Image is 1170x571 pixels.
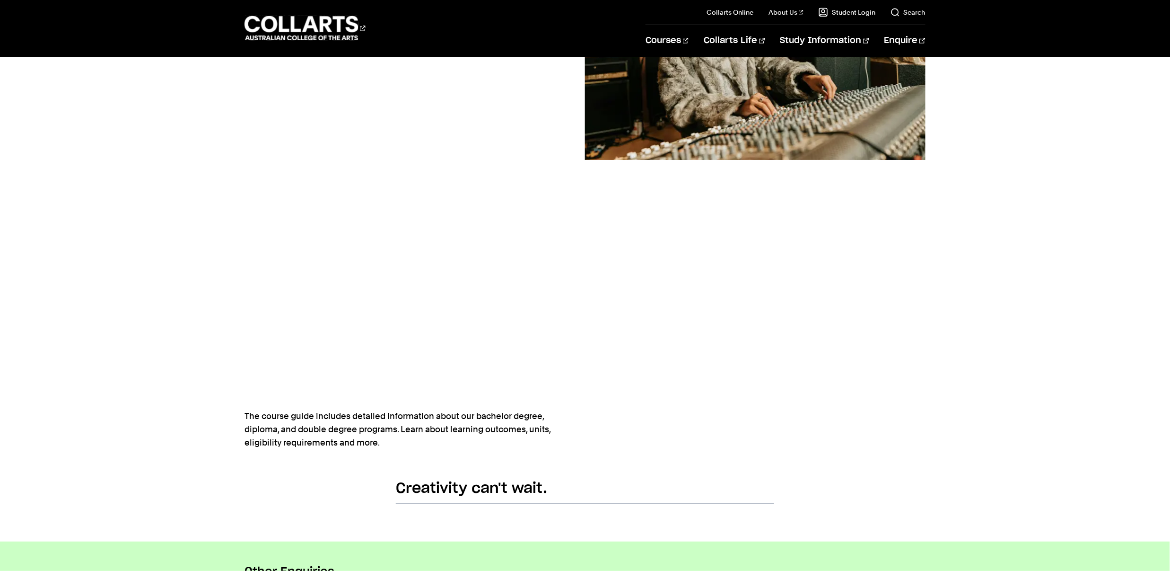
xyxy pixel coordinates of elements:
[704,25,765,56] a: Collarts Life
[891,8,926,17] a: Search
[646,25,689,56] a: Courses
[819,8,875,17] a: Student Login
[780,25,869,56] a: Study Information
[396,480,774,504] h2: Creativity can't wait.
[707,8,753,17] a: Collarts Online
[244,410,555,449] p: The course guide includes detailed information about our bachelor degree, diploma, and double deg...
[244,15,366,42] div: Go to homepage
[768,8,803,17] a: About Us
[884,25,926,56] a: Enquire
